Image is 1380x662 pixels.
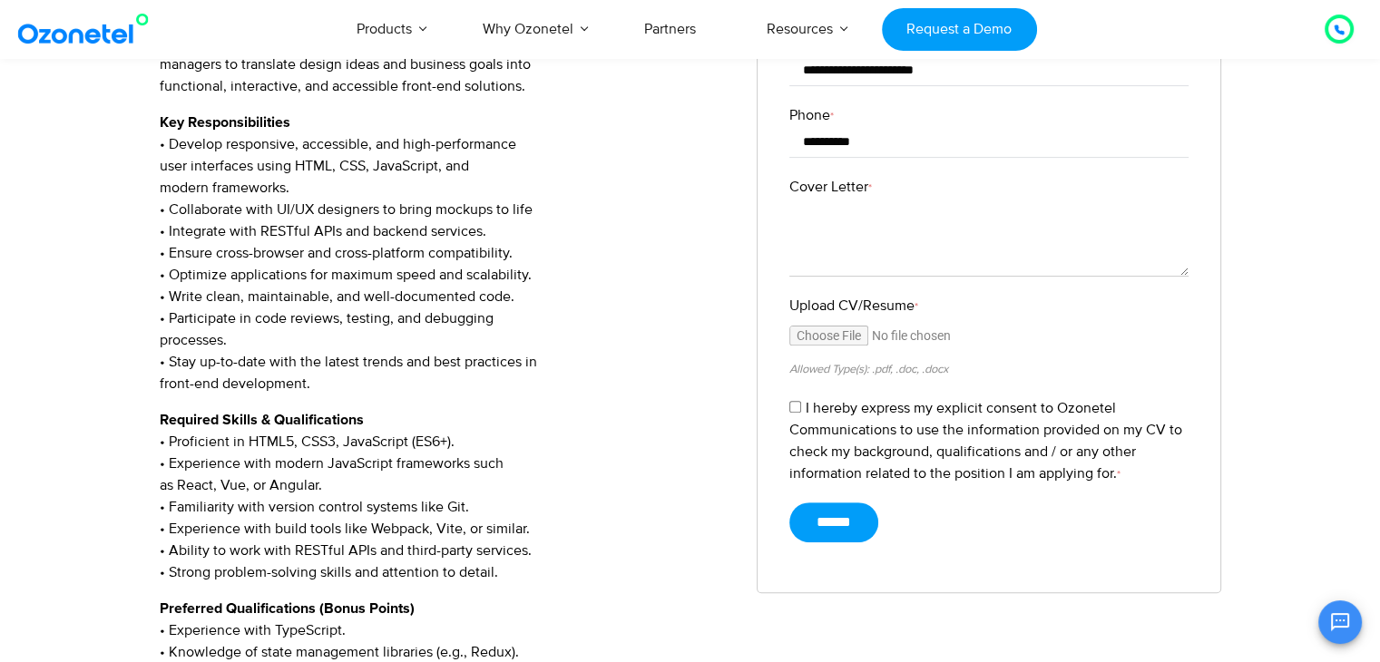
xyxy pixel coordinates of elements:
[789,399,1182,482] label: I hereby express my explicit consent to Ozonetel Communications to use the information provided o...
[1318,600,1362,644] button: Open chat
[789,176,1189,198] label: Cover Letter
[160,413,364,427] strong: Required Skills & Qualifications
[160,112,730,394] p: • Develop responsive, accessible, and high-performance user interfaces using HTML, CSS, JavaScrip...
[789,104,1189,126] label: Phone
[160,115,290,130] strong: Key Responsibilities
[789,362,948,376] small: Allowed Type(s): .pdf, .doc, .docx
[789,295,1189,316] label: Upload CV/Resume
[160,601,415,616] strong: Preferred Qualifications (Bonus Points)
[882,8,1037,51] a: Request a Demo
[160,409,730,583] p: • Proficient in HTML5, CSS3, JavaScript (ES6+). • Experience with modern JavaScript frameworks su...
